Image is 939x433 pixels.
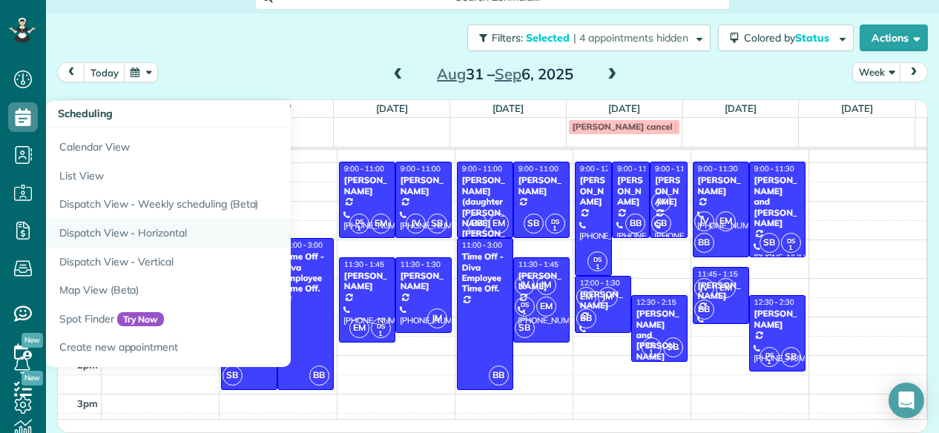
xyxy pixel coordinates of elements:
[576,287,596,307] span: EM
[58,107,113,120] span: Scheduling
[526,31,570,44] span: Selected
[344,164,384,173] span: 9:00 - 11:00
[655,164,695,173] span: 9:00 - 11:00
[787,237,795,245] span: DS
[46,128,417,162] a: Calendar View
[518,164,559,173] span: 9:00 - 11:00
[515,275,535,295] span: JV
[716,278,736,298] span: EM
[372,327,390,341] small: 1
[782,241,800,255] small: 1
[744,31,834,44] span: Colored by
[536,297,556,317] span: EM
[697,175,745,196] div: [PERSON_NAME]
[343,175,391,196] div: [PERSON_NAME]
[46,162,417,191] a: List View
[593,255,602,263] span: DS
[598,287,618,307] span: JM
[515,305,534,320] small: 1
[694,233,714,253] span: BB
[427,214,447,234] span: SB
[355,217,363,225] span: DS
[57,62,85,82] button: prev
[309,366,329,386] span: BB
[406,214,426,234] span: JV
[412,66,598,82] h2: 31 – 6, 2025
[536,275,556,295] span: JM
[654,175,683,207] div: [PERSON_NAME]
[489,214,509,234] span: EM
[760,233,780,253] span: SB
[698,164,738,173] span: 9:00 - 11:30
[117,312,165,327] span: Try Now
[651,214,671,234] span: SB
[46,333,417,367] a: Create new appointment
[754,297,794,307] span: 12:30 - 2:30
[46,248,417,277] a: Dispatch View - Vertical
[651,192,671,212] span: JV
[573,121,704,132] span: [PERSON_NAME] cancel [DATE]
[754,175,801,228] div: [PERSON_NAME] and [PERSON_NAME]
[580,278,620,288] span: 12:00 - 1:30
[343,271,391,292] div: [PERSON_NAME]
[349,318,369,338] span: EM
[495,65,521,83] span: Sep
[22,333,43,348] span: New
[518,260,559,269] span: 11:30 - 1:45
[427,308,447,328] span: JM
[371,214,391,234] span: EM
[46,219,417,248] a: Dispatch View - Horizontal
[765,351,774,359] span: DS
[489,366,509,386] span: BB
[518,175,565,196] div: [PERSON_NAME]
[377,322,385,330] span: DS
[521,300,529,308] span: DS
[460,24,711,51] a: Filters: Selected | 4 appointments hidden
[860,24,928,51] button: Actions
[694,300,714,320] span: BB
[551,217,559,225] span: DS
[576,308,596,328] span: BB
[760,355,779,369] small: 1
[260,102,291,114] a: [DATE]
[401,164,441,173] span: 9:00 - 11:00
[46,305,417,334] a: Spot FinderTry Now
[437,65,466,83] span: Aug
[344,260,384,269] span: 11:30 - 1:45
[400,271,447,292] div: [PERSON_NAME]
[579,175,608,207] div: [PERSON_NAME]
[642,346,661,360] small: 1
[852,62,901,82] button: Week
[573,31,688,44] span: | 4 appointments hidden
[546,222,564,236] small: 1
[889,383,924,418] div: Open Intercom Messenger
[46,276,417,305] a: Map View (Beta)
[718,24,854,51] button: Colored byStatus
[636,297,676,307] span: 12:30 - 2:15
[492,31,523,44] span: Filters:
[617,164,657,173] span: 9:00 - 11:00
[648,341,656,349] span: DS
[376,102,408,114] a: [DATE]
[492,102,524,114] a: [DATE]
[401,260,441,269] span: 11:30 - 1:30
[461,251,509,294] div: Time Off - Diva Employee Time Off.
[588,260,607,274] small: 1
[400,175,447,196] div: [PERSON_NAME]
[461,175,509,271] div: [PERSON_NAME] (daughter [PERSON_NAME] [PERSON_NAME]) [PERSON_NAME]
[716,211,736,231] span: EM
[725,102,757,114] a: [DATE]
[754,164,794,173] span: 9:00 - 11:30
[580,164,620,173] span: 9:00 - 12:00
[77,397,98,409] span: 3pm
[46,190,417,219] a: Dispatch View - Weekly scheduling (Beta)
[616,175,645,207] div: [PERSON_NAME]
[282,251,329,294] div: Time Off - Diva Employee Time Off.
[625,214,645,234] span: BB
[350,222,369,236] small: 1
[694,278,714,298] span: JV
[900,62,928,82] button: next
[663,337,683,357] span: SB
[467,214,487,234] span: BB
[518,271,565,292] div: [PERSON_NAME]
